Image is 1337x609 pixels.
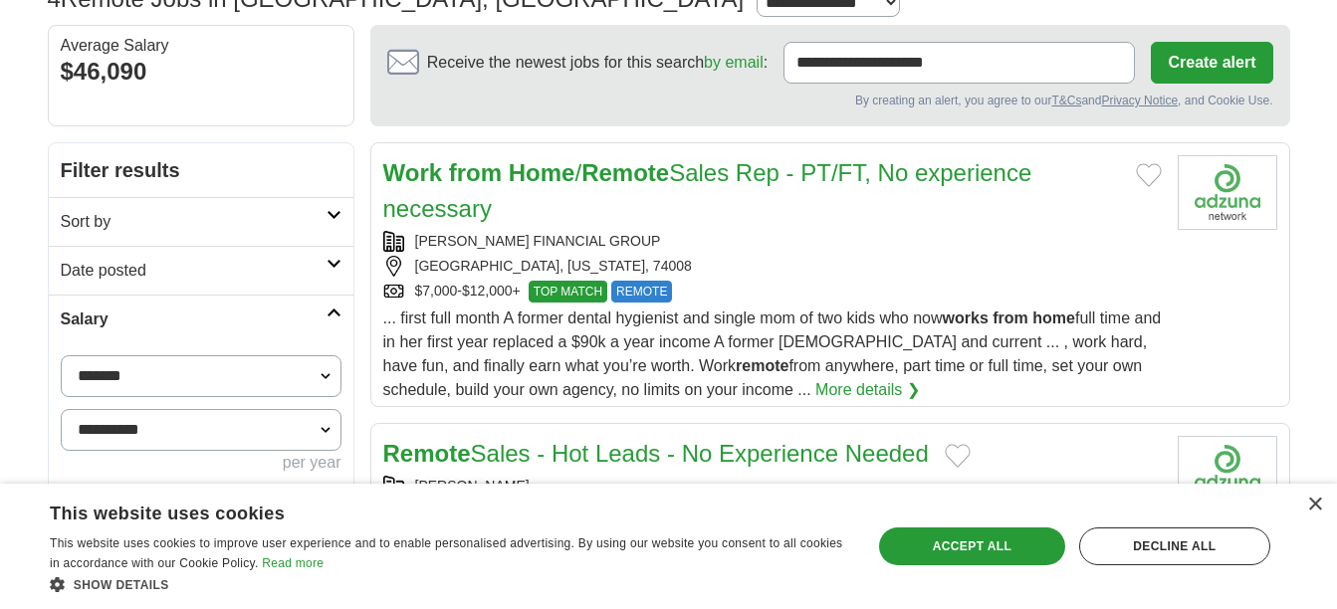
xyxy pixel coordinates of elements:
a: T&Cs [1051,94,1081,107]
h2: Date posted [61,259,327,283]
strong: Work [383,159,443,186]
span: TOP MATCH [529,281,607,303]
a: Date posted [49,246,353,295]
img: Company logo [1178,436,1277,510]
a: Sort by [49,197,353,246]
strong: works [943,309,989,326]
strong: Remote [581,159,669,186]
a: by email [704,54,764,71]
div: [PERSON_NAME] [383,476,1162,497]
div: $7,000-$12,000+ [383,281,1162,303]
a: Privacy Notice [1101,94,1178,107]
div: [GEOGRAPHIC_DATA], [US_STATE], 74008 [383,256,1162,277]
span: Show details [74,578,169,592]
h2: Sort by [61,210,327,234]
span: ... first full month A former dental hygienist and single mom of two kids who now full time and i... [383,309,1162,398]
div: By creating an alert, you agree to our and , and Cookie Use. [387,92,1273,109]
span: Receive the newest jobs for this search : [427,51,768,75]
div: [PERSON_NAME] FINANCIAL GROUP [383,231,1162,252]
div: $46,090 [61,54,341,90]
a: Salary [49,295,353,343]
div: Close [1307,498,1322,512]
button: Add to favorite jobs [1136,163,1162,187]
div: Decline all [1079,527,1270,565]
a: RemoteSales - Hot Leads - No Experience Needed [383,440,929,467]
h2: Salary [61,307,327,331]
span: This website uses cookies to improve user experience and to enable personalised advertising. By u... [50,536,842,570]
a: Read more, opens a new window [262,556,324,570]
span: REMOTE [611,281,672,303]
strong: remote [736,357,788,374]
a: More details ❯ [815,378,920,402]
button: Create alert [1151,42,1272,84]
button: Add to favorite jobs [945,444,971,468]
a: Work from Home/RemoteSales Rep - PT/FT, No experience necessary [383,159,1032,222]
strong: home [1032,309,1075,326]
div: Show details [50,574,847,594]
strong: Remote [383,440,471,467]
div: Average Salary [61,38,341,54]
strong: Home [509,159,575,186]
div: This website uses cookies [50,496,797,525]
div: Accept all [879,527,1065,565]
img: Company logo [1178,155,1277,230]
h2: Filter results [49,143,353,197]
div: per year [61,451,341,475]
strong: from [449,159,502,186]
strong: from [993,309,1028,326]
